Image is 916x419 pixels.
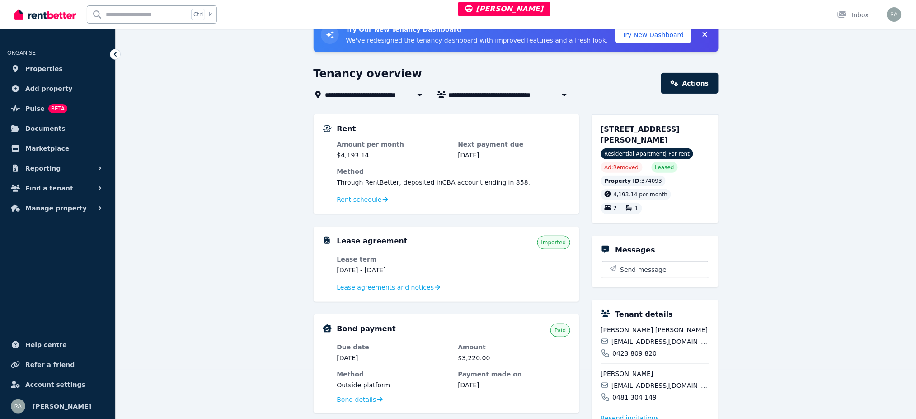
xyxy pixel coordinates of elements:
[314,67,423,81] h1: Tenancy overview
[620,265,667,274] span: Send message
[458,140,570,149] dt: Next payment due
[337,179,531,186] span: Through RentBetter , deposited in CBA account ending in 858 .
[887,7,902,22] img: Rochelle Alvarez
[458,370,570,379] dt: Payment made on
[7,100,108,118] a: PulseBETA
[615,309,673,320] h5: Tenant details
[337,353,449,362] dd: [DATE]
[7,50,36,56] span: ORGANISE
[209,11,212,18] span: k
[25,339,67,350] span: Help centre
[25,163,61,174] span: Reporting
[25,359,75,370] span: Refer a friend
[337,236,408,247] h5: Lease agreement
[601,262,709,278] button: Send message
[7,139,108,157] a: Marketplace
[465,5,544,13] span: [PERSON_NAME]
[337,283,441,292] a: Lease agreements and notices
[7,159,108,177] button: Reporting
[25,83,73,94] span: Add property
[25,123,66,134] span: Documents
[661,73,718,94] a: Actions
[337,343,449,352] dt: Due date
[611,381,709,390] span: [EMAIL_ADDRESS][DOMAIN_NAME]
[458,151,570,160] dd: [DATE]
[7,80,108,98] a: Add property
[615,245,655,256] h5: Messages
[48,104,67,113] span: BETA
[191,9,205,20] span: Ctrl
[837,10,869,19] div: Inbox
[601,125,680,144] span: [STREET_ADDRESS][PERSON_NAME]
[11,399,25,414] img: Rochelle Alvarez
[611,337,709,346] span: [EMAIL_ADDRESS][DOMAIN_NAME]
[323,125,332,132] img: Rental Payments
[14,8,76,21] img: RentBetter
[337,124,356,134] h5: Rent
[337,255,449,264] dt: Lease term
[337,283,434,292] span: Lease agreements and notices
[25,103,45,114] span: Pulse
[7,356,108,374] a: Refer a friend
[337,140,449,149] dt: Amount per month
[337,370,449,379] dt: Method
[337,195,382,204] span: Rent schedule
[614,191,668,198] span: 4,193.14 per month
[7,376,108,394] a: Account settings
[337,266,449,275] dd: [DATE] - [DATE]
[33,401,91,412] span: [PERSON_NAME]
[601,369,709,378] span: [PERSON_NAME]
[7,199,108,217] button: Manage property
[337,151,449,160] dd: $4,193.14
[25,63,63,74] span: Properties
[337,395,376,404] span: Bond details
[25,203,87,214] span: Manage property
[601,325,709,334] span: [PERSON_NAME] [PERSON_NAME]
[337,167,570,176] dt: Method
[601,176,666,186] div: : 374093
[601,148,694,159] span: Residential Apartment | For rent
[458,381,570,390] dd: [DATE]
[337,324,396,334] h5: Bond payment
[337,395,383,404] a: Bond details
[337,381,449,390] dd: Outside platform
[699,28,711,42] button: Collapse banner
[7,179,108,197] button: Find a tenant
[314,18,719,52] div: Try New Tenancy Dashboard
[7,60,108,78] a: Properties
[614,205,617,212] span: 2
[655,164,674,171] span: Leased
[323,324,332,333] img: Bond Details
[613,349,657,358] span: 0423 809 820
[25,143,69,154] span: Marketplace
[605,177,640,185] span: Property ID
[25,379,85,390] span: Account settings
[613,393,657,402] span: 0481 304 149
[615,27,691,43] button: Try New Dashboard
[458,343,570,352] dt: Amount
[7,336,108,354] a: Help centre
[635,205,639,212] span: 1
[25,183,73,194] span: Find a tenant
[7,119,108,138] a: Documents
[337,195,389,204] a: Rent schedule
[554,327,566,334] span: Paid
[346,36,608,45] p: We've redesigned the tenancy dashboard with improved features and a fresh look.
[346,25,608,34] h3: Try Our New Tenancy Dashboard
[541,239,566,246] span: Imported
[605,164,639,171] span: Ad: Removed
[458,353,570,362] dd: $3,220.00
